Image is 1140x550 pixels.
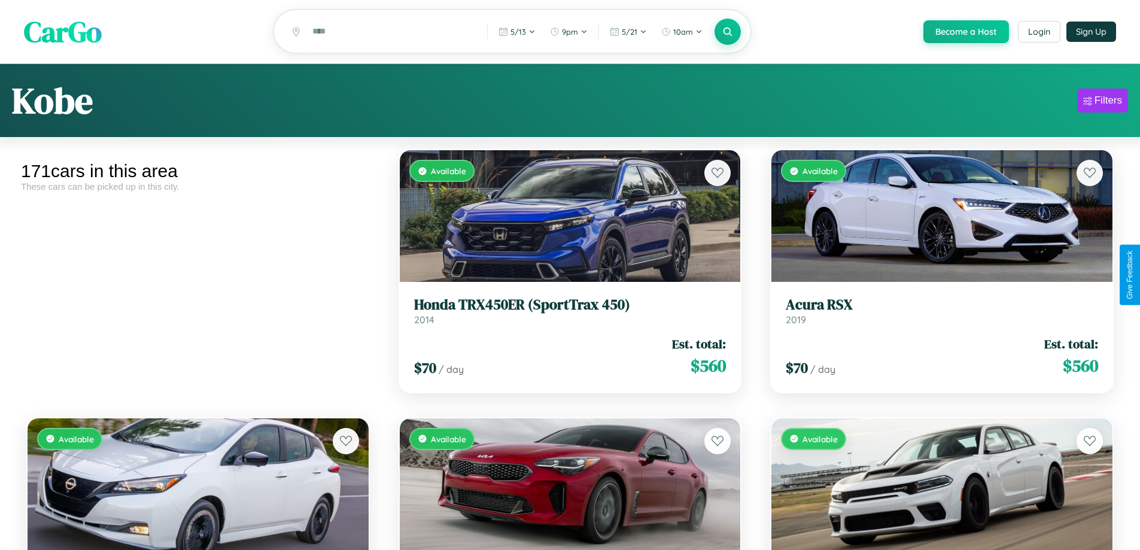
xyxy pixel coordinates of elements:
[1063,354,1098,378] span: $ 560
[414,314,434,326] span: 2014
[786,358,808,378] span: $ 70
[672,335,726,353] span: Est. total:
[802,434,838,444] span: Available
[1095,95,1122,107] div: Filters
[923,20,1009,43] button: Become a Host
[414,296,726,314] h3: Honda TRX450ER (SportTrax 450)
[786,296,1098,314] h3: Acura RSX
[786,314,806,326] span: 2019
[1044,335,1098,353] span: Est. total:
[810,363,835,375] span: / day
[604,22,653,41] button: 5/21
[24,12,102,51] span: CarGo
[673,27,693,37] span: 10am
[431,166,466,176] span: Available
[21,161,375,181] div: 171 cars in this area
[493,22,542,41] button: 5/13
[802,166,838,176] span: Available
[786,296,1098,326] a: Acura RSX2019
[1126,251,1134,299] div: Give Feedback
[12,76,93,125] h1: Kobe
[1066,22,1116,42] button: Sign Up
[622,27,637,37] span: 5 / 21
[510,27,526,37] span: 5 / 13
[439,363,464,375] span: / day
[1018,21,1060,42] button: Login
[414,358,436,378] span: $ 70
[655,22,709,41] button: 10am
[562,27,578,37] span: 9pm
[59,434,94,444] span: Available
[1077,89,1128,113] button: Filters
[691,354,726,378] span: $ 560
[431,434,466,444] span: Available
[21,181,375,192] div: These cars can be picked up in this city.
[414,296,726,326] a: Honda TRX450ER (SportTrax 450)2014
[544,22,594,41] button: 9pm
